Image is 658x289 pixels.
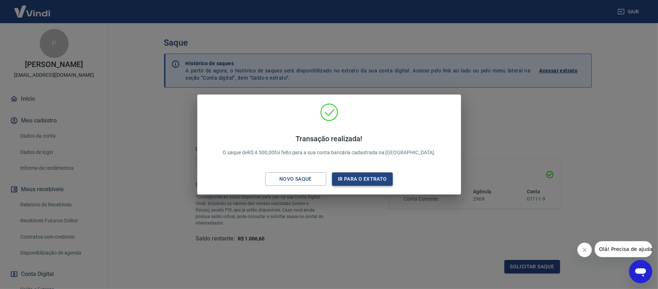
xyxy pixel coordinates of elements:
[271,175,321,184] div: Novo saque
[223,134,435,143] h4: Transação realizada!
[223,134,435,156] p: O saque de R$ 4.500,00 foi feito para a sua conta bancária cadastrada na [GEOGRAPHIC_DATA].
[265,172,326,186] button: Novo saque
[595,241,652,257] iframe: Mensagem da empresa
[4,5,61,11] span: Olá! Precisa de ajuda?
[629,260,652,283] iframe: Botão para abrir a janela de mensagens
[577,243,592,257] iframe: Fechar mensagem
[332,172,393,186] button: Ir para o extrato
